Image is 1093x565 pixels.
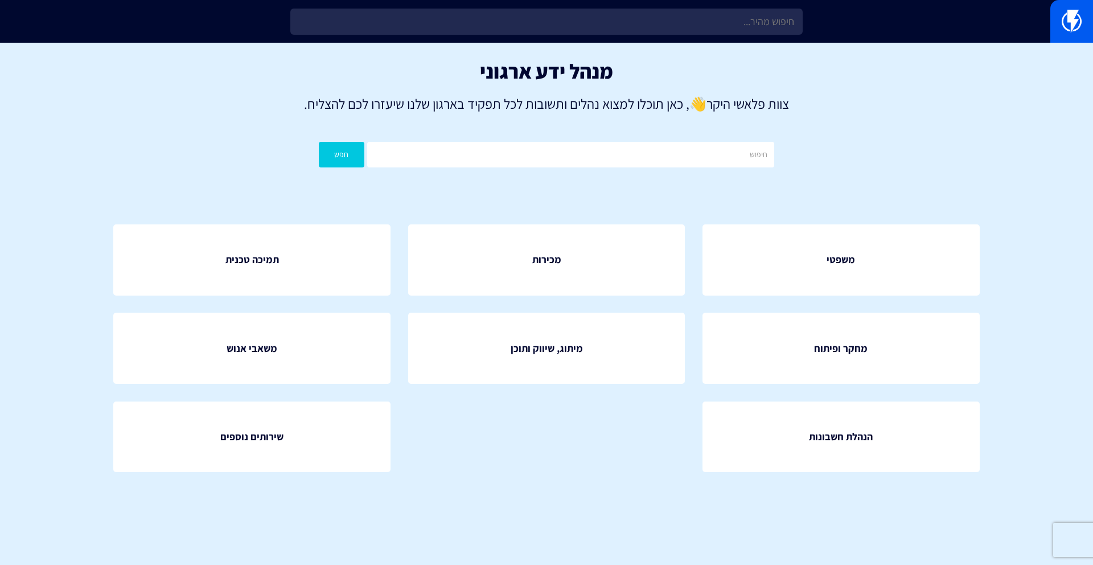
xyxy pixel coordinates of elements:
[702,313,980,384] a: מחקר ופיתוח
[827,252,855,267] span: משפטי
[367,142,774,167] input: חיפוש
[17,60,1076,83] h1: מנהל ידע ארגוני
[408,224,685,296] a: מכירות
[319,142,364,167] button: חפש
[113,224,391,296] a: תמיכה טכנית
[113,313,391,384] a: משאבי אנוש
[702,224,980,296] a: משפטי
[290,9,803,35] input: חיפוש מהיר...
[532,252,561,267] span: מכירות
[511,341,583,356] span: מיתוג, שיווק ותוכן
[809,429,873,444] span: הנהלת חשבונות
[113,402,391,473] a: שירותים נוספים
[408,313,685,384] a: מיתוג, שיווק ותוכן
[702,402,980,473] a: הנהלת חשבונות
[814,341,868,356] span: מחקר ופיתוח
[227,341,277,356] span: משאבי אנוש
[689,95,706,113] strong: 👋
[220,429,283,444] span: שירותים נוספים
[225,252,279,267] span: תמיכה טכנית
[17,94,1076,113] p: צוות פלאשי היקר , כאן תוכלו למצוא נהלים ותשובות לכל תפקיד בארגון שלנו שיעזרו לכם להצליח.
